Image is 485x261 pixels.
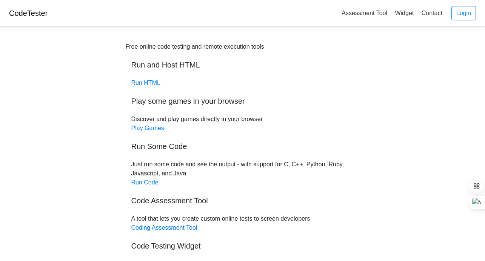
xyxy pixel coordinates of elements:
a: Run HTML [131,80,160,86]
h5: Code Testing Widget [131,241,354,250]
h5: Run and Host HTML [131,60,354,69]
h5: Run Some Code [131,142,354,151]
a: Assessment Tool [339,7,390,19]
h5: Code Assessment Tool [131,196,354,205]
a: Contact [419,7,445,19]
a: Run Code [131,179,159,186]
a: Login [451,6,476,20]
h5: Play some games in your browser [131,97,354,106]
a: CodeTester [9,9,48,17]
a: Play Games [131,125,164,131]
a: Widget [392,7,417,19]
div: Free online code testing and remote execution tools [126,42,264,51]
a: Coding Assessment Tool [131,224,197,231]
